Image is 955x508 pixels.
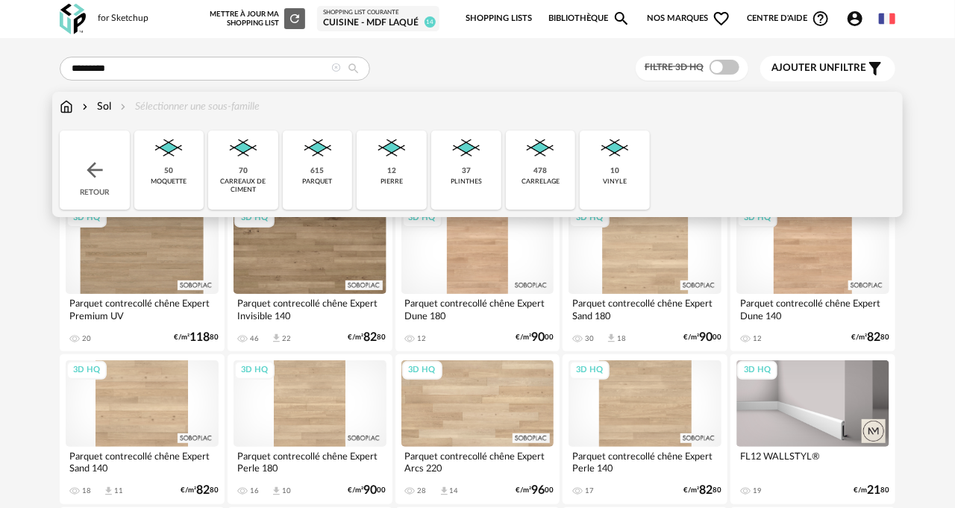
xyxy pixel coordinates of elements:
div: plinthes [451,178,482,186]
a: 3D HQ Parquet contrecollé chêne Expert Premium UV 20 €/m²11880 [60,202,225,351]
div: €/m 80 [854,486,889,495]
div: 3D HQ [569,209,610,228]
span: 82 [364,333,378,342]
div: 12 [387,166,396,176]
img: svg+xml;base64,PHN2ZyB3aWR0aD0iMTYiIGhlaWdodD0iMTciIHZpZXdCb3g9IjAgMCAxNiAxNyIgZmlsbD0ibm9uZSIgeG... [60,99,73,114]
div: 12 [418,334,427,343]
a: 3D HQ Parquet contrecollé chêne Expert Perle 180 16 Download icon 10 €/m²9000 [228,354,392,504]
img: svg+xml;base64,PHN2ZyB3aWR0aD0iMTYiIGhlaWdodD0iMTYiIHZpZXdCb3g9IjAgMCAxNiAxNiIgZmlsbD0ibm9uZSIgeG... [79,99,91,114]
span: Download icon [271,333,282,344]
div: €/m² 00 [348,486,386,495]
span: 96 [531,486,545,495]
div: Parquet contrecollé chêne Expert Dune 140 [736,294,889,324]
a: Shopping Lists [466,3,532,34]
span: Help Circle Outline icon [812,10,830,28]
span: Download icon [606,333,617,344]
span: 21 [867,486,880,495]
span: 90 [699,333,713,342]
div: 10 [610,166,619,176]
div: Sol [79,99,111,114]
span: Heart Outline icon [713,10,730,28]
div: 10 [282,486,291,495]
a: Shopping List courante Cuisine - MDF laqué 14 [323,9,433,28]
div: 22 [282,334,291,343]
div: 11 [114,486,123,495]
div: 3D HQ [402,209,442,228]
div: €/m² 80 [174,333,219,342]
div: 16 [250,486,259,495]
div: 46 [250,334,259,343]
img: Sol.png [374,131,410,166]
span: 82 [867,333,880,342]
div: Shopping List courante [323,9,433,16]
span: Centre d'aideHelp Circle Outline icon [747,10,830,28]
a: 3D HQ Parquet contrecollé chêne Expert Dune 140 12 €/m²8280 [730,202,895,351]
img: Sol.png [300,131,336,166]
div: vinyle [603,178,627,186]
span: 118 [190,333,210,342]
div: 3D HQ [737,361,777,380]
span: 90 [531,333,545,342]
a: 3D HQ FL12 WALLSTYL® 19 €/m2180 [730,354,895,504]
div: 12 [753,334,762,343]
span: Ajouter un [771,63,834,73]
div: €/m² 80 [851,333,889,342]
a: 3D HQ Parquet contrecollé chêne Expert Sand 140 18 Download icon 11 €/m²8280 [60,354,225,504]
img: OXP [60,4,86,34]
div: pierre [381,178,403,186]
span: Download icon [271,486,282,497]
div: 18 [82,486,91,495]
a: 3D HQ Parquet contrecollé chêne Expert Invisible 140 46 Download icon 22 €/m²8280 [228,202,392,351]
div: €/m² 00 [516,333,554,342]
div: Parquet contrecollé chêne Expert Arcs 220 [401,447,554,477]
div: Parquet contrecollé chêne Expert Sand 180 [569,294,721,324]
div: 19 [753,486,762,495]
div: Parquet contrecollé chêne Expert Dune 180 [401,294,554,324]
div: 28 [418,486,427,495]
div: €/m² 00 [516,486,554,495]
span: Filter icon [866,60,884,78]
div: Parquet contrecollé chêne Expert Perle 180 [234,447,386,477]
span: Magnify icon [613,10,630,28]
span: Account Circle icon [846,10,864,28]
div: €/m² 00 [683,333,721,342]
div: Mettre à jour ma Shopping List [210,8,305,29]
div: 50 [164,166,173,176]
div: 615 [311,166,325,176]
div: 70 [239,166,248,176]
div: Retour [60,131,130,210]
span: Download icon [103,486,114,497]
div: 37 [462,166,471,176]
div: Parquet contrecollé chêne Expert Premium UV [66,294,219,324]
div: 14 [450,486,459,495]
div: €/m² 80 [181,486,219,495]
div: 3D HQ [66,209,107,228]
a: 3D HQ Parquet contrecollé chêne Expert Arcs 220 28 Download icon 14 €/m²9600 [395,354,560,504]
div: Cuisine - MDF laqué [323,17,433,29]
img: Sol.png [151,131,187,166]
span: Account Circle icon [846,10,871,28]
span: 14 [425,16,436,28]
img: Sol.png [597,131,633,166]
span: Filtre 3D HQ [645,63,704,72]
img: fr [879,10,895,27]
div: carrelage [522,178,560,186]
span: filtre [771,62,866,75]
span: Refresh icon [288,15,301,22]
div: moquette [151,178,187,186]
div: 3D HQ [234,209,275,228]
div: Parquet contrecollé chêne Expert Sand 140 [66,447,219,477]
a: 3D HQ Parquet contrecollé chêne Expert Sand 180 30 Download icon 18 €/m²9000 [563,202,727,351]
div: 3D HQ [569,361,610,380]
div: Parquet contrecollé chêne Expert Invisible 140 [234,294,386,324]
img: Sol.png [448,131,484,166]
div: 3D HQ [66,361,107,380]
div: parquet [303,178,333,186]
div: €/m² 80 [348,333,386,342]
div: 478 [533,166,547,176]
div: FL12 WALLSTYL® [736,447,889,477]
div: Parquet contrecollé chêne Expert Perle 140 [569,447,721,477]
button: Ajouter unfiltre Filter icon [760,56,895,81]
div: 30 [585,334,594,343]
div: 20 [82,334,91,343]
